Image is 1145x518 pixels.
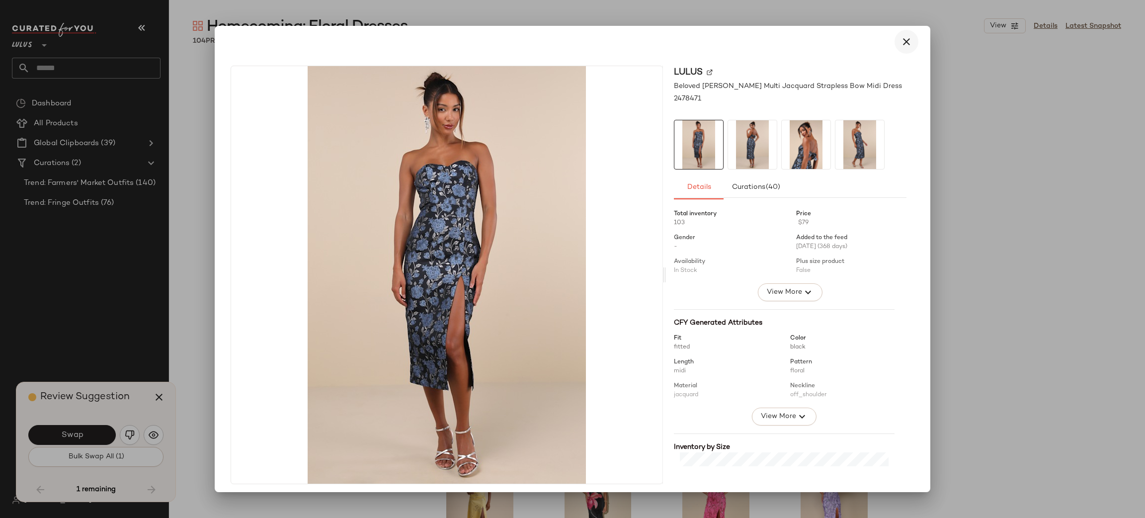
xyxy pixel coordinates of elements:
div: Inventory by Size [674,442,895,452]
span: View More [766,286,802,298]
img: svg%3e [707,70,713,76]
span: View More [760,411,796,423]
span: Lulus [674,66,703,79]
img: 11956081_2478471.jpg [835,120,884,169]
span: (40) [765,183,780,191]
span: Curations [732,183,781,191]
img: 11956021_2478471.jpg [674,120,723,169]
img: 11956021_2478471.jpg [231,66,662,484]
span: 2478471 [674,93,701,104]
span: Beloved [PERSON_NAME] Multi Jacquard Strapless Bow Midi Dress [674,81,902,91]
img: 11956061_2478471.jpg [782,120,830,169]
span: Details [686,183,711,191]
button: View More [758,283,822,301]
img: 11956041_2478471.jpg [728,120,777,169]
div: CFY Generated Attributes [674,318,895,328]
button: View More [752,408,817,426]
